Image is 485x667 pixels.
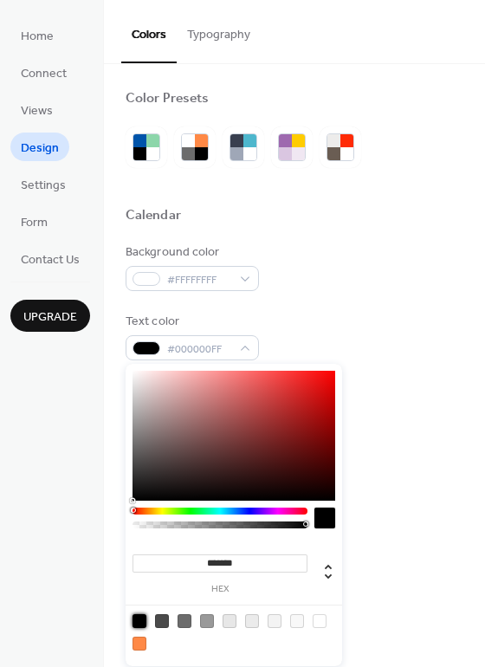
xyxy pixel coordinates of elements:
a: Views [10,95,63,124]
div: rgb(153, 153, 153) [200,614,214,628]
div: Color Presets [126,90,209,108]
button: Upgrade [10,300,90,332]
a: Form [10,207,58,236]
span: Form [21,214,48,232]
span: Views [21,102,53,120]
div: Calendar [126,207,181,225]
div: rgb(0, 0, 0) [133,614,146,628]
a: Settings [10,170,76,198]
label: hex [133,585,307,594]
div: rgb(231, 231, 231) [223,614,236,628]
div: rgb(255, 137, 70) [133,637,146,651]
span: #000000FF [167,340,231,359]
div: rgb(248, 248, 248) [290,614,304,628]
div: rgb(255, 255, 255) [313,614,327,628]
span: Home [21,28,54,46]
a: Connect [10,58,77,87]
div: Background color [126,243,255,262]
a: Design [10,133,69,161]
div: Text color [126,313,255,331]
span: Connect [21,65,67,83]
div: rgb(108, 108, 108) [178,614,191,628]
div: rgb(74, 74, 74) [155,614,169,628]
a: Home [10,21,64,49]
span: #FFFFFFFF [167,271,231,289]
div: rgb(235, 235, 235) [245,614,259,628]
span: Design [21,139,59,158]
span: Upgrade [23,308,77,327]
div: rgb(243, 243, 243) [268,614,281,628]
span: Settings [21,177,66,195]
a: Contact Us [10,244,90,273]
span: Contact Us [21,251,80,269]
